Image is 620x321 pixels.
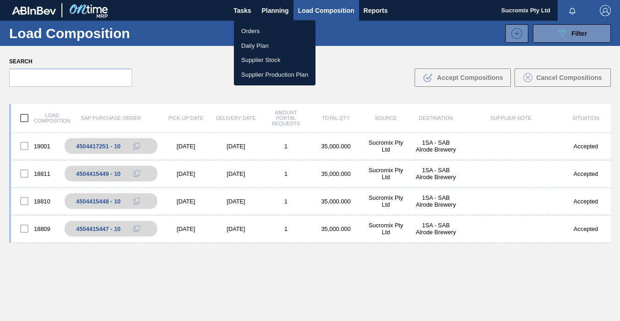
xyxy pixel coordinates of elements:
[234,53,316,68] a: Supplier Stock
[234,39,316,53] a: Daily Plan
[234,68,316,82] a: Supplier Production Plan
[234,24,316,39] a: Orders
